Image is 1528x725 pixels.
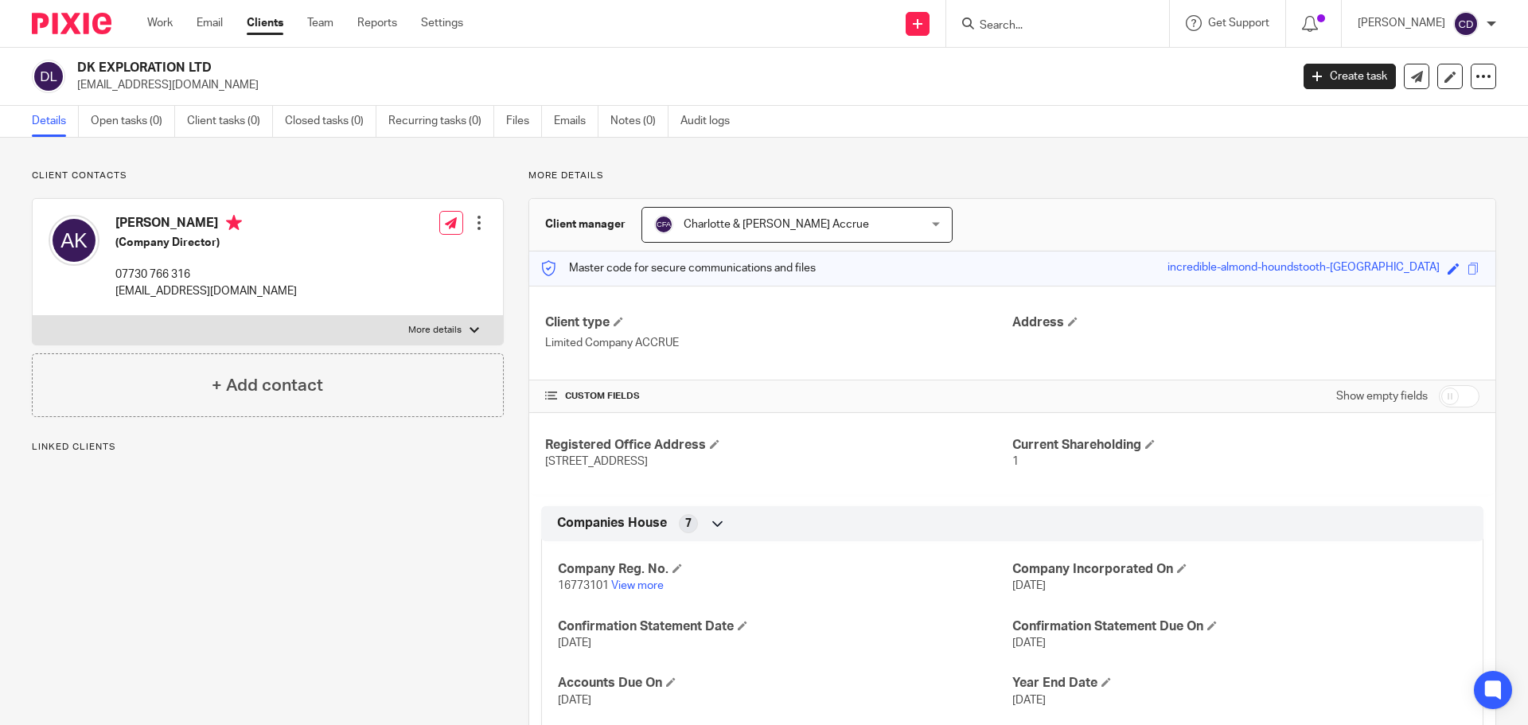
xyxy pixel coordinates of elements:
[545,456,648,467] span: [STREET_ADDRESS]
[554,106,598,137] a: Emails
[32,13,111,34] img: Pixie
[610,106,668,137] a: Notes (0)
[421,15,463,31] a: Settings
[49,215,99,266] img: svg%3E
[388,106,494,137] a: Recurring tasks (0)
[1167,259,1440,278] div: incredible-almond-houndstooth-[GEOGRAPHIC_DATA]
[558,695,591,706] span: [DATE]
[1012,675,1467,692] h4: Year End Date
[77,77,1280,93] p: [EMAIL_ADDRESS][DOMAIN_NAME]
[680,106,742,137] a: Audit logs
[528,170,1496,182] p: More details
[685,516,692,532] span: 7
[684,219,869,230] span: Charlotte & [PERSON_NAME] Accrue
[558,580,609,591] span: 16773101
[1012,561,1467,578] h4: Company Incorporated On
[558,618,1012,635] h4: Confirmation Statement Date
[197,15,223,31] a: Email
[32,441,504,454] p: Linked clients
[1012,580,1046,591] span: [DATE]
[1012,437,1479,454] h4: Current Shareholding
[226,215,242,231] i: Primary
[1012,618,1467,635] h4: Confirmation Statement Due On
[545,335,1012,351] p: Limited Company ACCRUE
[357,15,397,31] a: Reports
[115,267,297,283] p: 07730 766 316
[1012,637,1046,649] span: [DATE]
[1012,695,1046,706] span: [DATE]
[91,106,175,137] a: Open tasks (0)
[545,437,1012,454] h4: Registered Office Address
[1208,18,1269,29] span: Get Support
[212,373,323,398] h4: + Add contact
[545,390,1012,403] h4: CUSTOM FIELDS
[978,19,1121,33] input: Search
[1336,388,1428,404] label: Show empty fields
[285,106,376,137] a: Closed tasks (0)
[307,15,333,31] a: Team
[77,60,1039,76] h2: DK EXPLORATION LTD
[1304,64,1396,89] a: Create task
[115,235,297,251] h5: (Company Director)
[545,314,1012,331] h4: Client type
[611,580,664,591] a: View more
[147,15,173,31] a: Work
[32,60,65,93] img: svg%3E
[1358,15,1445,31] p: [PERSON_NAME]
[408,324,462,337] p: More details
[115,215,297,235] h4: [PERSON_NAME]
[247,15,283,31] a: Clients
[1012,314,1479,331] h4: Address
[32,170,504,182] p: Client contacts
[115,283,297,299] p: [EMAIL_ADDRESS][DOMAIN_NAME]
[557,515,667,532] span: Companies House
[558,561,1012,578] h4: Company Reg. No.
[187,106,273,137] a: Client tasks (0)
[1453,11,1479,37] img: svg%3E
[541,260,816,276] p: Master code for secure communications and files
[558,637,591,649] span: [DATE]
[545,216,626,232] h3: Client manager
[654,215,673,234] img: svg%3E
[32,106,79,137] a: Details
[558,675,1012,692] h4: Accounts Due On
[506,106,542,137] a: Files
[1012,456,1019,467] span: 1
